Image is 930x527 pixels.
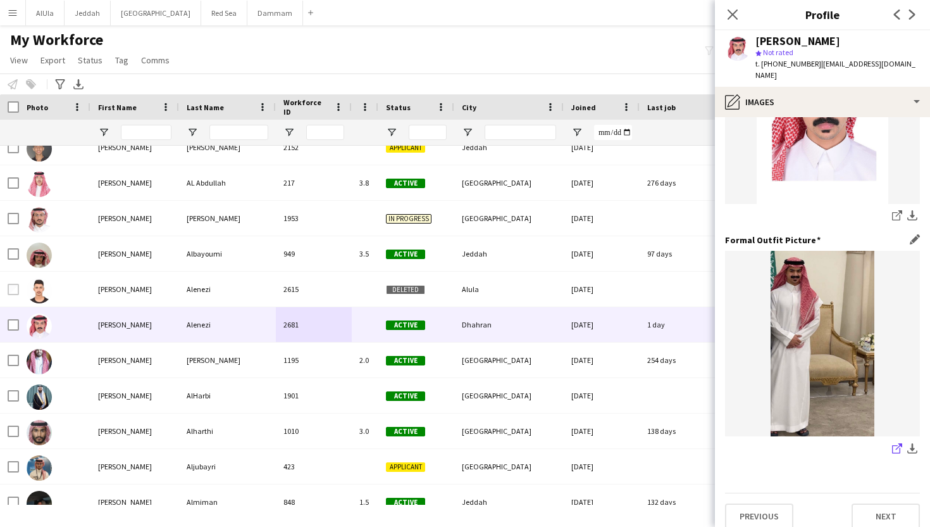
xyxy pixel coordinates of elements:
div: 1953 [276,201,352,236]
div: AL Abdullah [179,165,276,200]
img: Abdulaziz Ahmed [27,136,52,162]
div: 1 day [640,307,778,342]
img: Abdulaziz Alharthi [27,420,52,445]
div: 132 days [640,485,778,519]
div: [PERSON_NAME] [90,130,179,165]
div: [PERSON_NAME] [90,378,179,413]
div: 3.0 [352,414,378,448]
span: First Name [98,103,137,112]
div: Almiman [179,485,276,519]
img: Abdulaziz Albayoumi [27,243,52,268]
button: Open Filter Menu [283,127,295,138]
a: Status [73,52,108,68]
button: Open Filter Menu [571,127,583,138]
div: 1901 [276,378,352,413]
div: [DATE] [564,449,640,484]
div: Alula [454,272,564,307]
img: Abdulaziz Almiman [27,491,52,516]
span: City [462,103,476,112]
div: 254 days [640,343,778,378]
span: Applicant [386,462,425,472]
div: [DATE] [564,236,640,271]
input: City Filter Input [485,125,556,140]
div: [GEOGRAPHIC_DATA] [454,343,564,378]
div: 217 [276,165,352,200]
div: Aljubayri [179,449,276,484]
button: Open Filter Menu [187,127,198,138]
span: Status [78,54,102,66]
div: [PERSON_NAME] [90,449,179,484]
span: Active [386,356,425,365]
div: [DATE] [564,485,640,519]
div: [PERSON_NAME] [179,130,276,165]
span: Last Name [187,103,224,112]
div: [GEOGRAPHIC_DATA] [454,449,564,484]
span: Status [386,103,411,112]
button: Jeddah [65,1,111,25]
img: Abdulaziz Al Fadhel [27,207,52,232]
div: [DATE] [564,201,640,236]
span: Active [386,427,425,436]
div: 949 [276,236,352,271]
span: View [10,54,28,66]
div: [PERSON_NAME] [755,35,840,47]
a: Comms [136,52,175,68]
img: IMG_7799.jpeg [725,251,920,436]
span: Export [40,54,65,66]
div: [PERSON_NAME] [90,307,179,342]
span: Workforce ID [283,98,329,117]
div: [PERSON_NAME] [90,201,179,236]
div: 3.8 [352,165,378,200]
div: 3.5 [352,236,378,271]
div: 423 [276,449,352,484]
button: Open Filter Menu [386,127,397,138]
div: [GEOGRAPHIC_DATA] [454,414,564,448]
span: Photo [27,103,48,112]
div: Alharthi [179,414,276,448]
div: [PERSON_NAME] [90,236,179,271]
img: Abdulaziz Alfaify [27,349,52,374]
span: t. [PHONE_NUMBER] [755,59,821,68]
div: [PERSON_NAME] [90,343,179,378]
img: Abdulaziz AL Abdullah [27,172,52,197]
div: [DATE] [564,130,640,165]
span: My Workforce [10,30,103,49]
button: Dammam [247,1,303,25]
div: [DATE] [564,343,640,378]
div: 276 days [640,165,778,200]
span: | [EMAIL_ADDRESS][DOMAIN_NAME] [755,59,915,80]
div: [DATE] [564,165,640,200]
button: Open Filter Menu [462,127,473,138]
div: [PERSON_NAME] [179,201,276,236]
span: Active [386,179,425,188]
input: Status Filter Input [409,125,447,140]
div: Dhahran [454,307,564,342]
span: Deleted [386,285,425,295]
div: [PERSON_NAME] [179,343,276,378]
span: Joined [571,103,596,112]
button: Open Filter Menu [98,127,109,138]
div: 848 [276,485,352,519]
span: Active [386,498,425,507]
div: Jeddah [454,236,564,271]
div: [DATE] [564,378,640,413]
img: Abdulaziz Alenezi [27,314,52,339]
button: AlUla [26,1,65,25]
div: Alenezi [179,307,276,342]
div: 1195 [276,343,352,378]
span: Active [386,321,425,330]
div: [DATE] [564,307,640,342]
span: Active [386,250,425,259]
app-action-btn: Advanced filters [53,77,68,92]
span: Active [386,391,425,401]
div: 138 days [640,414,778,448]
span: Last job [647,103,676,112]
input: First Name Filter Input [121,125,171,140]
span: Tag [115,54,128,66]
input: Joined Filter Input [594,125,632,140]
div: 1.5 [352,485,378,519]
span: Not rated [763,48,793,57]
div: [GEOGRAPHIC_DATA] [454,378,564,413]
div: Jeddah [454,485,564,519]
span: Applicant [386,143,425,153]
